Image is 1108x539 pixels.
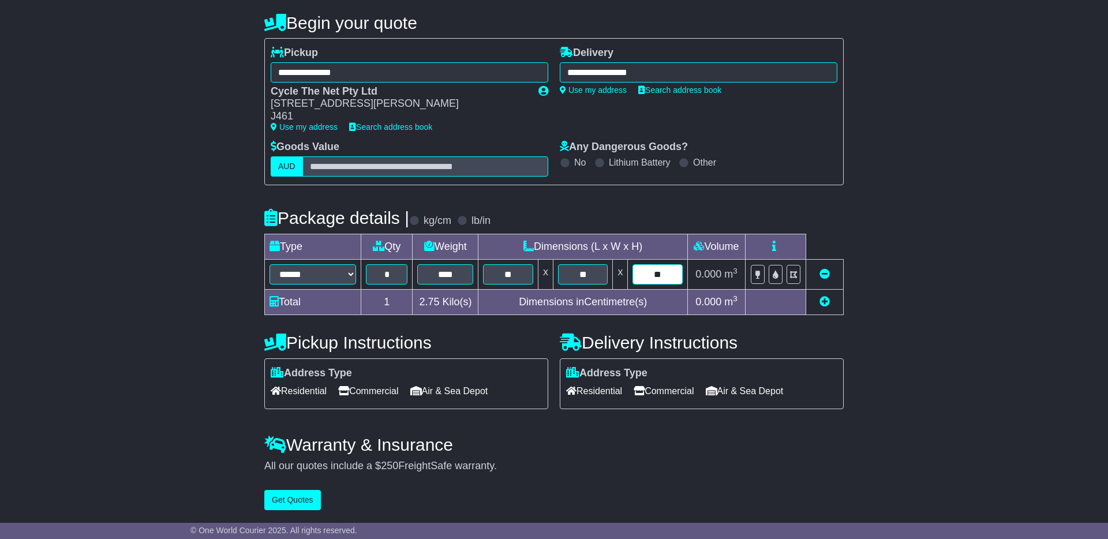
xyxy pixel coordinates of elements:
span: 0.000 [695,296,721,308]
span: Commercial [338,382,398,400]
div: All our quotes include a $ FreightSafe warranty. [264,460,844,473]
h4: Warranty & Insurance [264,435,844,454]
div: J461 [271,110,527,123]
label: AUD [271,156,303,177]
span: © One World Courier 2025. All rights reserved. [190,526,357,535]
h4: Pickup Instructions [264,333,548,352]
div: Cycle The Net Pty Ltd [271,85,527,98]
a: Search address book [638,85,721,95]
sup: 3 [733,267,738,275]
td: Dimensions in Centimetre(s) [478,289,688,315]
a: Use my address [271,122,338,132]
a: Add new item [819,296,830,308]
a: Search address book [349,122,432,132]
td: Volume [687,234,745,259]
label: Delivery [560,47,613,59]
h4: Delivery Instructions [560,333,844,352]
td: Kilo(s) [413,289,478,315]
label: Address Type [271,367,352,380]
td: Qty [361,234,413,259]
label: Other [693,157,716,168]
td: Total [265,289,361,315]
td: Dimensions (L x W x H) [478,234,688,259]
span: m [724,268,738,280]
a: Use my address [560,85,627,95]
label: Lithium Battery [609,157,671,168]
td: Type [265,234,361,259]
label: kg/cm [424,215,451,227]
label: Pickup [271,47,318,59]
h4: Begin your quote [264,13,844,32]
label: No [574,157,586,168]
span: m [724,296,738,308]
span: Air & Sea Depot [410,382,488,400]
label: Address Type [566,367,647,380]
td: 1 [361,289,413,315]
div: [STREET_ADDRESS][PERSON_NAME] [271,98,527,110]
label: Goods Value [271,141,339,154]
sup: 3 [733,294,738,303]
span: 0.000 [695,268,721,280]
button: Get Quotes [264,490,321,510]
span: Residential [566,382,622,400]
span: 2.75 [419,296,439,308]
label: lb/in [471,215,491,227]
span: 250 [381,460,398,471]
td: x [538,259,553,289]
span: Air & Sea Depot [706,382,784,400]
label: Any Dangerous Goods? [560,141,688,154]
td: x [613,259,628,289]
td: Weight [413,234,478,259]
span: Residential [271,382,327,400]
span: Commercial [634,382,694,400]
a: Remove this item [819,268,830,280]
h4: Package details | [264,208,409,227]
